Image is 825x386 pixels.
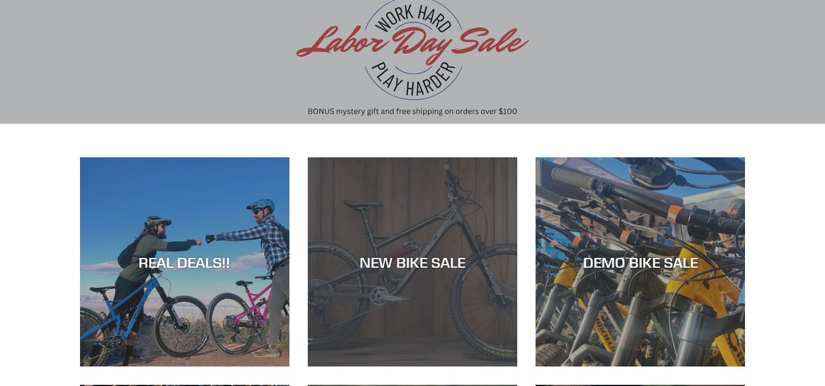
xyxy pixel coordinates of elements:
[308,157,517,366] a: NEW BIKE SALE
[308,253,517,271] div: NEW BIKE SALE
[80,157,289,366] a: REAL DEALS!!
[80,253,289,271] div: REAL DEALS!!
[536,157,745,366] a: DEMO BIKE SALE
[536,253,745,271] div: DEMO BIKE SALE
